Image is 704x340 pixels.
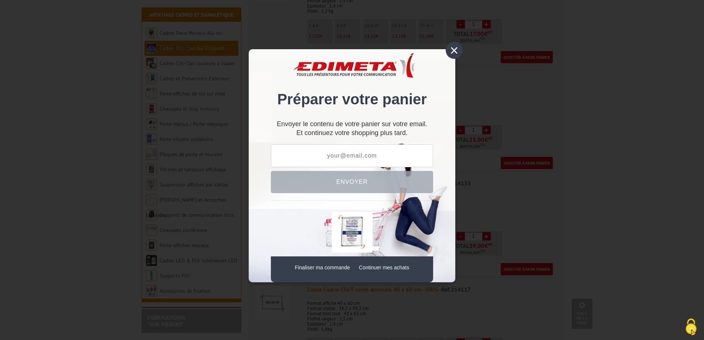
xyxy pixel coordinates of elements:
a: Finaliser ma commande [295,265,350,270]
div: Et continuez votre shopping plus tard. [271,123,433,137]
a: Continuer mes achats [359,265,409,270]
button: Cookies (fenêtre modale) [678,315,704,340]
img: Cookies (fenêtre modale) [682,318,700,336]
div: Préparer votre panier [271,60,433,115]
p: Envoyer le contenu de votre panier sur votre email. [271,123,433,125]
button: Envoyer [271,171,433,193]
input: your@email.com [271,144,433,167]
div: × [446,42,463,59]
